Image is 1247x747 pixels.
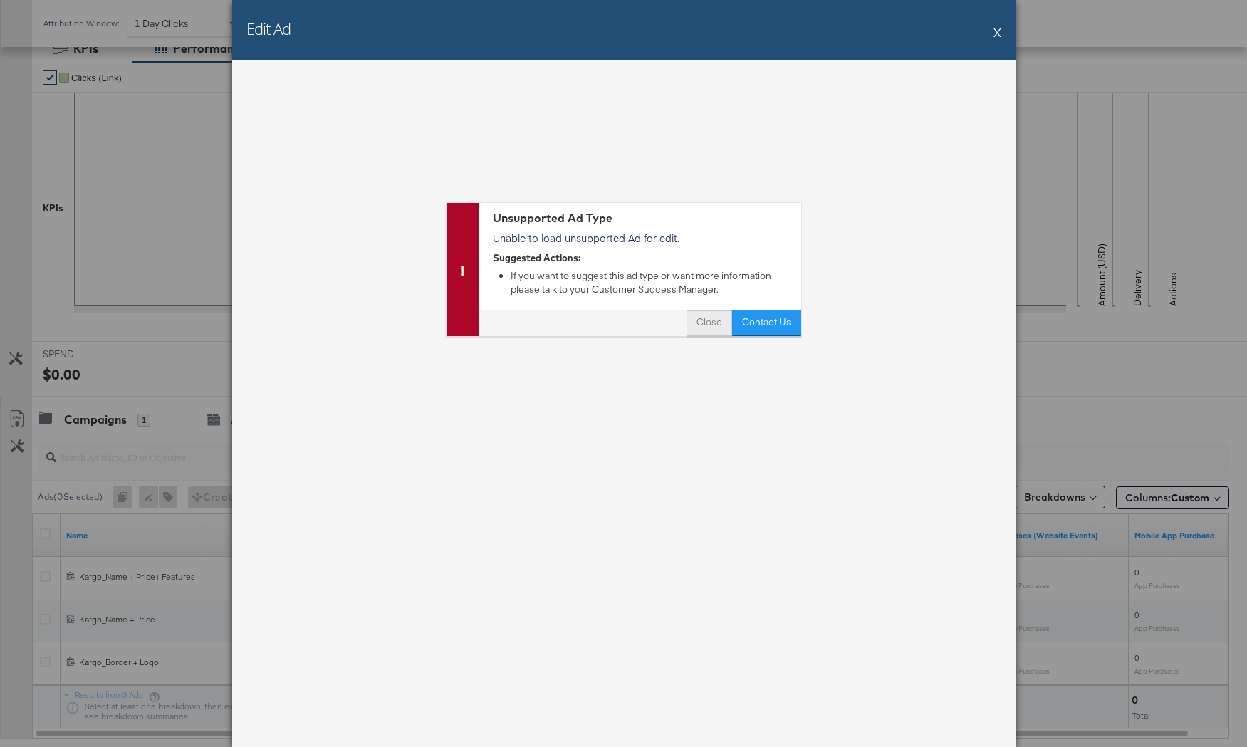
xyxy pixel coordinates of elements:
[732,310,801,336] button: Contact Us
[687,310,732,336] button: Close
[511,269,794,296] li: If you want to suggest this ad type or want more information please talk to your Customer Success...
[493,251,794,265] div: Suggested Actions:
[246,18,291,39] h2: Edit Ad
[493,231,794,245] p: Unable to load unsupported Ad for edit.
[493,210,794,226] div: Unsupported Ad Type
[993,18,1001,46] button: X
